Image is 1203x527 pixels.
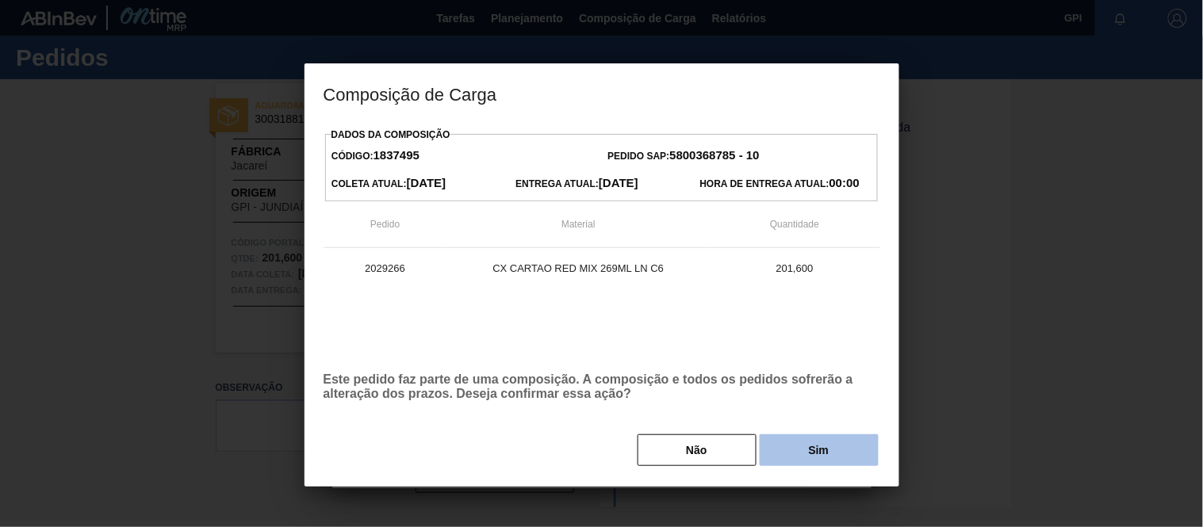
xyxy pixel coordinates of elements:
[670,148,760,162] strong: 5800368785 - 10
[324,372,880,401] p: Este pedido faz parte de uma composição. A composição e todos os pedidos sofrerão a alteração dos...
[407,176,446,189] strong: [DATE]
[710,248,880,288] td: 201,600
[331,178,446,189] span: Coleta Atual:
[447,248,710,288] td: CX CARTAO RED MIX 269ML LN C6
[700,178,860,189] span: Hora de Entrega Atual:
[331,129,450,140] label: Dados da Composição
[760,434,879,466] button: Sim
[829,176,860,189] strong: 00:00
[515,178,638,189] span: Entrega Atual:
[608,151,760,162] span: Pedido SAP:
[331,151,420,162] span: Código:
[305,63,899,124] h3: Composição de Carga
[599,176,638,189] strong: [DATE]
[561,219,596,230] span: Material
[638,434,757,466] button: Não
[370,219,400,230] span: Pedido
[374,148,420,162] strong: 1837495
[324,248,447,288] td: 2029266
[770,219,819,230] span: Quantidade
